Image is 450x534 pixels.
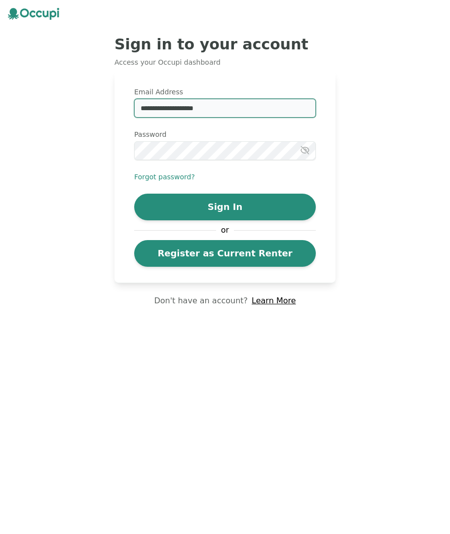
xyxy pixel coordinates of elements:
[134,194,316,220] button: Sign In
[252,295,296,307] a: Learn More
[114,57,336,67] p: Access your Occupi dashboard
[134,129,316,139] label: Password
[134,87,316,97] label: Email Address
[134,240,316,267] a: Register as Current Renter
[154,295,248,307] p: Don't have an account?
[114,36,336,53] h2: Sign in to your account
[134,172,195,182] button: Forgot password?
[216,224,234,236] span: or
